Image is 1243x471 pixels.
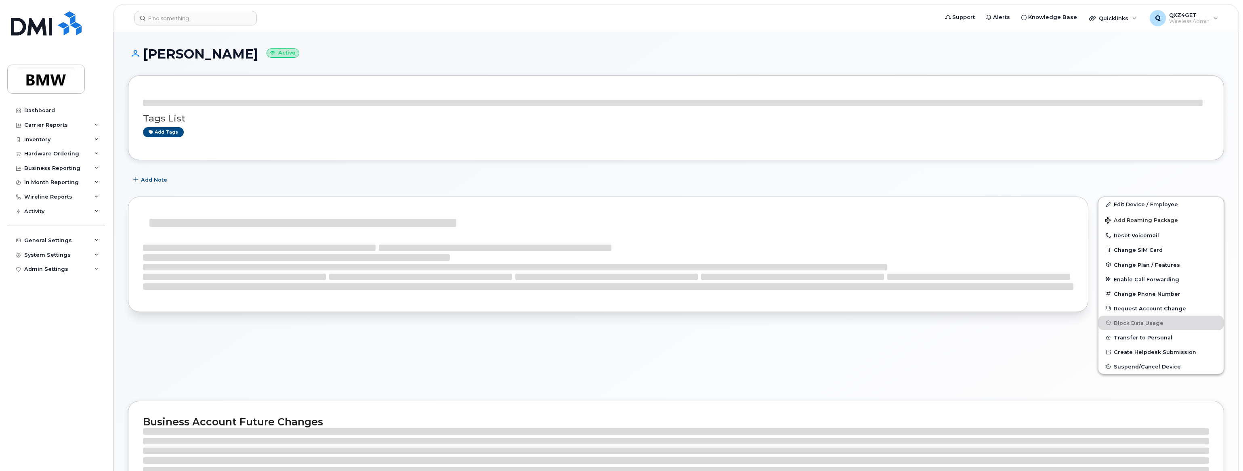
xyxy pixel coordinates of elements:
a: Create Helpdesk Submission [1098,345,1224,359]
button: Reset Voicemail [1098,228,1224,243]
span: Change Plan / Features [1114,262,1180,268]
small: Active [267,48,299,58]
button: Enable Call Forwarding [1098,272,1224,287]
a: Add tags [143,127,184,137]
button: Change SIM Card [1098,243,1224,257]
h3: Tags List [143,113,1209,124]
span: Suspend/Cancel Device [1114,364,1181,370]
button: Request Account Change [1098,301,1224,316]
a: Edit Device / Employee [1098,197,1224,211]
button: Transfer to Personal [1098,330,1224,345]
span: Add Roaming Package [1105,217,1178,225]
h2: Business Account Future Changes [143,416,1209,428]
button: Add Note [128,172,174,187]
button: Change Phone Number [1098,287,1224,301]
span: Enable Call Forwarding [1114,276,1179,282]
span: Add Note [141,176,167,184]
button: Change Plan / Features [1098,257,1224,272]
button: Block Data Usage [1098,316,1224,330]
h1: [PERSON_NAME] [128,47,1224,61]
button: Suspend/Cancel Device [1098,359,1224,374]
button: Add Roaming Package [1098,211,1224,228]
